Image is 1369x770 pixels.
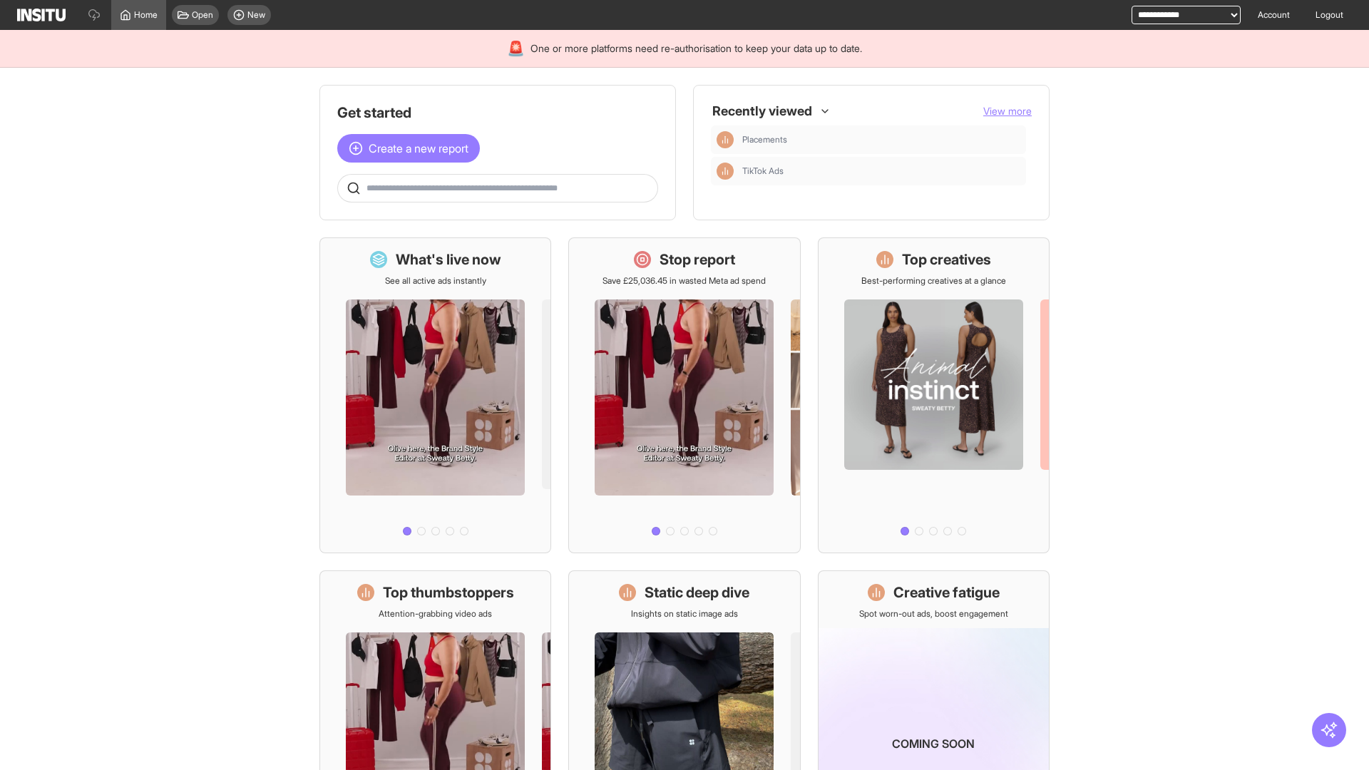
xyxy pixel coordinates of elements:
[742,134,1020,145] span: Placements
[385,275,486,287] p: See all active ads instantly
[902,250,991,269] h1: Top creatives
[383,582,514,602] h1: Top thumbstoppers
[742,134,787,145] span: Placements
[337,103,658,123] h1: Get started
[603,275,766,287] p: Save £25,036.45 in wasted Meta ad spend
[319,237,551,553] a: What's live nowSee all active ads instantly
[717,163,734,180] div: Insights
[568,237,800,553] a: Stop reportSave £25,036.45 in wasted Meta ad spend
[337,134,480,163] button: Create a new report
[192,9,213,21] span: Open
[818,237,1050,553] a: Top creativesBest-performing creatives at a glance
[983,104,1032,118] button: View more
[247,9,265,21] span: New
[530,41,862,56] span: One or more platforms need re-authorisation to keep your data up to date.
[742,165,1020,177] span: TikTok Ads
[861,275,1006,287] p: Best-performing creatives at a glance
[717,131,734,148] div: Insights
[631,608,738,620] p: Insights on static image ads
[742,165,784,177] span: TikTok Ads
[983,105,1032,117] span: View more
[379,608,492,620] p: Attention-grabbing video ads
[369,140,468,157] span: Create a new report
[396,250,501,269] h1: What's live now
[134,9,158,21] span: Home
[645,582,749,602] h1: Static deep dive
[507,38,525,58] div: 🚨
[660,250,735,269] h1: Stop report
[17,9,66,21] img: Logo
